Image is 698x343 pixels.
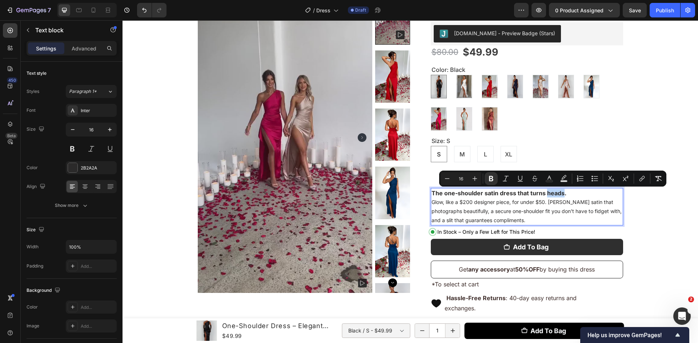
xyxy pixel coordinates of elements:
[27,107,36,114] div: Font
[27,182,47,192] div: Align
[307,303,323,317] input: quantity
[313,7,315,14] span: /
[27,70,47,77] div: Text style
[72,45,96,52] p: Advanced
[27,263,43,269] div: Padding
[323,303,337,317] button: increment
[688,297,694,302] span: 2
[650,3,680,17] button: Publish
[5,133,17,139] div: Beta
[309,259,500,269] p: *To select at cart
[308,168,501,205] div: Rich Text Editor. Editing area: main
[27,88,39,95] div: Styles
[324,274,383,281] strong: Hassle-Free Returns
[66,240,116,253] input: Auto
[81,107,115,114] div: Inter
[27,225,46,235] div: Size
[66,85,117,98] button: Paragraph 1*
[623,3,647,17] button: Save
[308,25,337,38] div: $80.00
[27,304,38,310] div: Color
[587,331,682,339] button: Show survey - Help us improve GemPages!
[69,88,97,95] span: Paragraph 1*
[322,273,484,294] p: : 40-day easy returns and exchanges.
[27,124,46,134] div: Size
[137,3,167,17] div: Undo/Redo
[81,304,115,311] div: Add...
[308,115,328,126] legend: Size: S
[346,245,388,253] strong: any accessory
[27,244,39,250] div: Width
[55,202,89,209] div: Show more
[629,7,641,13] span: Save
[293,303,307,317] button: decrement
[81,165,115,171] div: 2B2A2A
[308,151,501,159] p: Publish the page to see the content.
[27,199,117,212] button: Show more
[27,323,39,329] div: Image
[309,169,444,176] strong: The one-shoulder satin dress that turns heads.
[311,5,438,22] button: Judge.me - Preview Badge (Stars)
[308,44,344,54] legend: Color: Black
[382,130,390,138] span: XL
[336,245,472,253] span: Get at by buying this dress
[408,306,444,315] div: Add To Bag
[235,113,244,122] button: Carousel Next Arrow
[361,130,365,138] span: L
[555,7,603,14] span: 0 product assigned
[7,77,17,83] div: 450
[355,7,366,13] span: Draft
[439,171,666,187] div: Editor contextual toolbar
[309,179,499,203] span: Glow, like a $200 designer piece, for under $50. [PERSON_NAME] satin that photographs beautifully...
[587,332,673,339] span: Help us improve GemPages!
[316,7,330,14] span: Dress
[390,222,426,232] div: Add To Bag
[27,286,62,295] div: Background
[36,45,56,52] p: Settings
[314,130,318,138] span: S
[81,263,115,270] div: Add...
[266,258,274,267] button: Carousel Next Arrow
[48,6,51,15] p: 7
[35,26,97,34] p: Text block
[342,302,502,319] button: Add To Bag
[81,323,115,330] div: Add...
[337,130,342,138] span: M
[27,164,38,171] div: Color
[332,9,433,17] div: [DOMAIN_NAME] - Preview Badge (Stars)
[549,3,620,17] button: 0 product assigned
[123,20,698,343] iframe: Design area
[656,7,674,14] div: Publish
[308,219,501,235] button: Add To Bag
[317,9,326,18] img: Judgeme.png
[673,307,691,325] iframe: Intercom live chat
[308,208,501,215] div: In Stock – Only a Few Left for This Price!
[3,3,54,17] button: 7
[340,25,377,38] div: $49.99
[393,245,417,253] strong: 50%OFF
